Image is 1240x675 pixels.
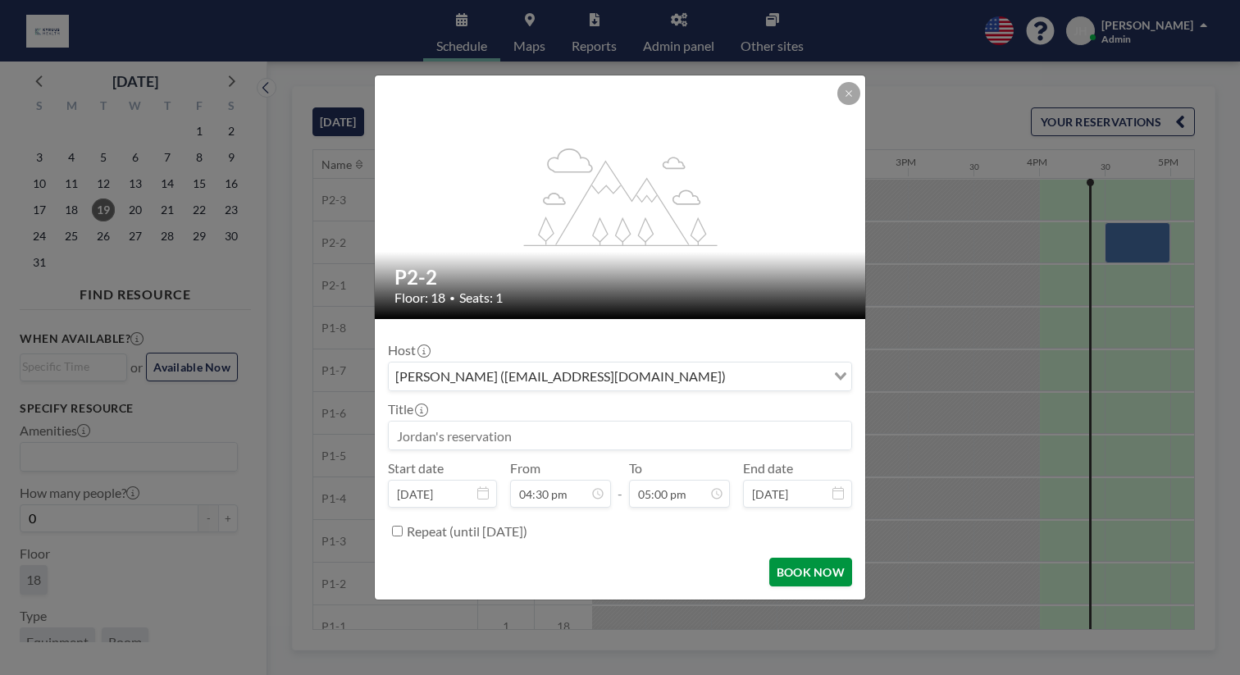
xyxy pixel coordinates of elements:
input: Jordan's reservation [389,422,851,449]
input: Search for option [731,366,824,387]
label: From [510,460,540,477]
g: flex-grow: 1.2; [524,147,718,245]
span: • [449,292,455,304]
label: To [629,460,642,477]
label: Repeat (until [DATE]) [407,523,527,540]
div: Search for option [389,363,851,390]
label: Title [388,401,426,417]
span: Floor: 18 [394,290,445,306]
label: End date [743,460,793,477]
span: Seats: 1 [459,290,503,306]
span: - [618,466,622,502]
span: [PERSON_NAME] ([EMAIL_ADDRESS][DOMAIN_NAME]) [392,366,729,387]
label: Start date [388,460,444,477]
h2: P2-2 [394,265,847,290]
button: BOOK NOW [769,558,852,586]
label: Host [388,342,429,358]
